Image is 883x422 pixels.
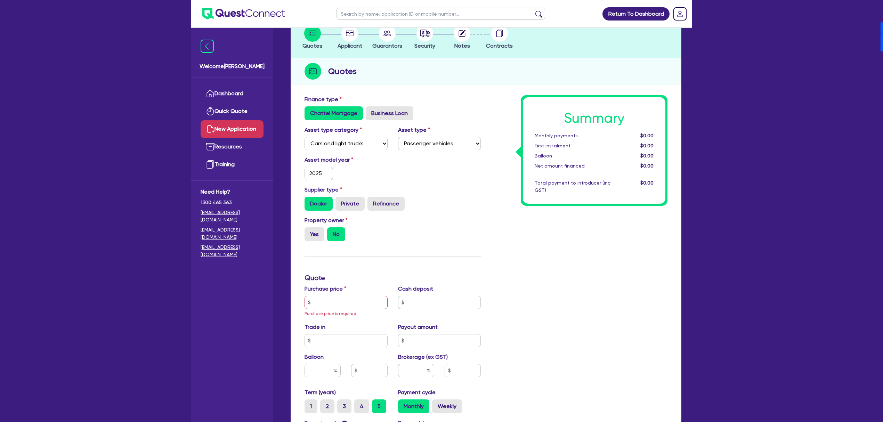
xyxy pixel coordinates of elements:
[305,285,346,293] label: Purchase price
[305,216,348,225] label: Property owner
[529,162,616,170] div: Net amount financed
[529,142,616,149] div: First instalment
[201,156,264,173] a: Training
[640,163,654,169] span: $0.00
[201,209,264,224] a: [EMAIL_ADDRESS][DOMAIN_NAME]
[328,65,357,78] h2: Quotes
[305,227,324,241] label: Yes
[202,8,285,19] img: quest-connect-logo-blue
[529,132,616,139] div: Monthly payments
[305,399,317,413] label: 1
[337,399,351,413] label: 3
[206,125,214,133] img: new-application
[320,399,334,413] label: 2
[200,62,265,71] span: Welcome [PERSON_NAME]
[454,42,470,49] span: Notes
[206,160,214,169] img: training
[335,197,365,211] label: Private
[201,40,214,53] img: icon-menu-close
[201,188,264,196] span: Need Help?
[640,133,654,138] span: $0.00
[640,153,654,159] span: $0.00
[432,399,462,413] label: Weekly
[305,63,321,80] img: step-icon
[398,399,429,413] label: Monthly
[602,7,670,21] a: Return To Dashboard
[305,95,342,104] label: Finance type
[201,244,264,258] a: [EMAIL_ADDRESS][DOMAIN_NAME]
[305,274,481,282] h3: Quote
[305,388,336,397] label: Term (years)
[640,180,654,186] span: $0.00
[535,110,654,127] h1: Summary
[338,42,362,49] span: Applicant
[398,323,438,331] label: Payout amount
[367,197,405,211] label: Refinance
[305,323,325,331] label: Trade in
[201,85,264,103] a: Dashboard
[398,126,430,134] label: Asset type
[529,152,616,160] div: Balloon
[327,227,345,241] label: No
[305,311,356,316] span: Purchase price is required
[414,42,435,49] span: Security
[354,399,369,413] label: 4
[398,388,436,397] label: Payment cycle
[398,285,433,293] label: Cash deposit
[305,126,362,134] label: Asset type category
[201,103,264,120] a: Quick Quote
[305,197,333,211] label: Dealer
[372,42,402,49] span: Guarantors
[302,42,322,49] span: Quotes
[305,186,342,194] label: Supplier type
[201,226,264,241] a: [EMAIL_ADDRESS][DOMAIN_NAME]
[366,106,413,120] label: Business Loan
[206,107,214,115] img: quick-quote
[529,179,616,194] div: Total payment to introducer (inc GST)
[486,42,513,49] span: Contracts
[299,156,393,164] label: Asset model year
[305,353,324,361] label: Balloon
[201,120,264,138] a: New Application
[337,8,545,20] input: Search by name, application ID or mobile number...
[398,353,448,361] label: Brokerage (ex GST)
[305,106,363,120] label: Chattel Mortgage
[206,143,214,151] img: resources
[640,143,654,148] span: $0.00
[671,5,689,23] a: Dropdown toggle
[201,199,264,206] span: 1300 465 363
[201,138,264,156] a: Resources
[372,399,386,413] label: 5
